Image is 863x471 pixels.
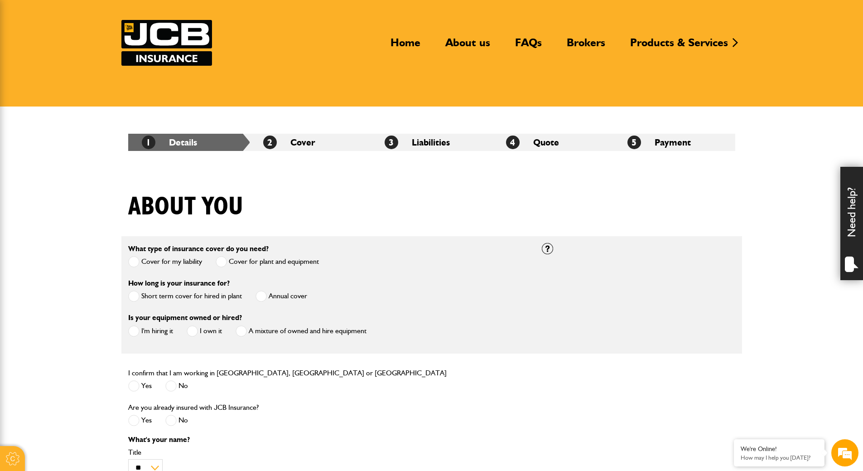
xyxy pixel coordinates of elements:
label: I own it [187,325,222,337]
label: Annual cover [256,291,307,302]
p: How may I help you today? [741,454,818,461]
input: Enter your last name [12,84,165,104]
li: Details [128,134,250,151]
label: Yes [128,380,152,392]
label: No [165,380,188,392]
img: d_20077148190_company_1631870298795_20077148190 [15,50,38,63]
label: A mixture of owned and hire equipment [236,325,366,337]
h1: About you [128,192,243,222]
span: 2 [263,136,277,149]
div: Chat with us now [47,51,152,63]
li: Liabilities [371,134,492,151]
label: Yes [128,415,152,426]
span: 5 [627,136,641,149]
input: Enter your phone number [12,137,165,157]
a: Products & Services [623,36,735,57]
label: Cover for my liability [128,256,202,267]
li: Quote [492,134,614,151]
p: What's your name? [128,436,528,443]
a: Home [384,36,427,57]
div: Need help? [840,167,863,280]
label: I confirm that I am working in [GEOGRAPHIC_DATA], [GEOGRAPHIC_DATA] or [GEOGRAPHIC_DATA] [128,369,447,377]
label: I'm hiring it [128,325,173,337]
em: Start Chat [123,279,164,291]
input: Enter your email address [12,111,165,131]
label: What type of insurance cover do you need? [128,245,269,252]
li: Payment [614,134,735,151]
span: 4 [506,136,520,149]
li: Cover [250,134,371,151]
a: JCB Insurance Services [121,20,212,66]
label: How long is your insurance for? [128,280,230,287]
label: Is your equipment owned or hired? [128,314,242,321]
textarea: Type your message and hit 'Enter' [12,164,165,272]
a: About us [439,36,497,57]
a: FAQs [508,36,549,57]
label: No [165,415,188,426]
span: 1 [142,136,155,149]
label: Short term cover for hired in plant [128,291,242,302]
span: 3 [385,136,398,149]
div: Minimize live chat window [149,5,170,26]
img: JCB Insurance Services logo [121,20,212,66]
div: We're Online! [741,445,818,453]
label: Are you already insured with JCB Insurance? [128,404,259,411]
label: Cover for plant and equipment [216,256,319,267]
a: Brokers [560,36,612,57]
label: Title [128,449,528,456]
